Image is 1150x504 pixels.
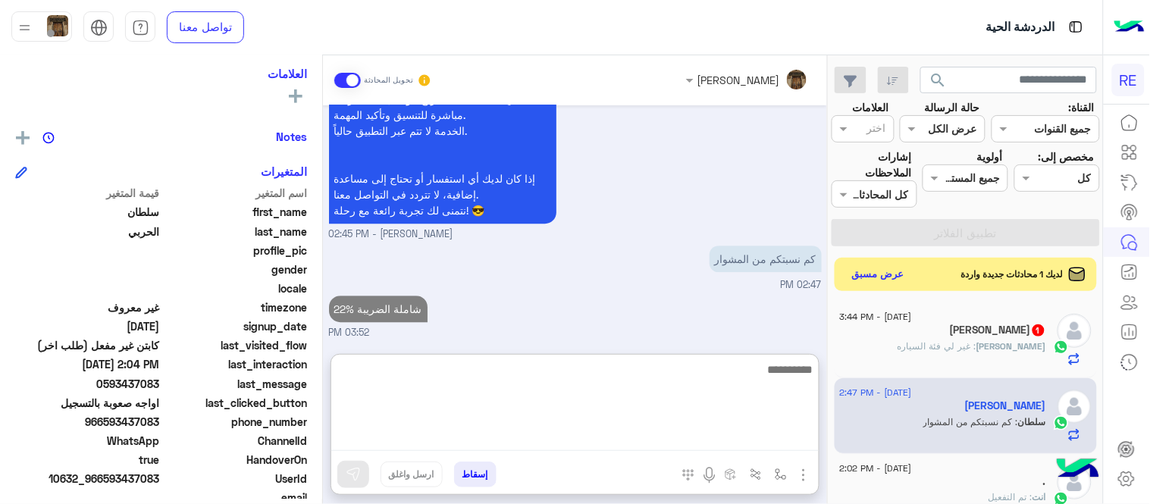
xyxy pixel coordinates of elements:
[965,399,1046,412] h5: سلطان الحربي
[719,462,744,487] button: create order
[929,71,948,89] span: search
[1054,340,1069,355] img: WhatsApp
[710,246,822,272] p: 14/9/2025, 2:47 PM
[276,130,307,143] h6: Notes
[1043,475,1046,488] h5: .
[1051,443,1105,496] img: hulul-logo.png
[261,164,307,178] h6: المتغيرات
[840,462,912,475] span: [DATE] - 2:02 PM
[15,318,160,334] span: 2025-09-13T13:28:39.461Z
[1032,324,1045,337] span: 1
[725,468,737,481] img: create order
[852,99,888,115] label: العلامات
[346,467,361,482] img: send message
[1067,17,1086,36] img: tab
[15,280,160,296] span: null
[15,471,160,487] span: 10632_966593437083
[840,386,912,399] span: [DATE] - 2:47 PM
[15,261,160,277] span: null
[950,324,1046,337] h5: محمد ابوثنين
[898,340,976,352] span: غير لي فئة السياره
[846,264,911,286] button: عرض مسبق
[163,280,308,296] span: locale
[1058,390,1092,424] img: defaultAdmin.png
[961,268,1064,281] span: لديك 1 محادثات جديدة واردة
[1018,416,1046,427] span: سلطان
[781,279,822,290] span: 02:47 PM
[163,414,308,430] span: phone_number
[1038,149,1094,164] label: مخصص إلى:
[364,74,414,86] small: تحويل المحادثة
[794,466,813,484] img: send attachment
[682,469,694,481] img: make a call
[163,471,308,487] span: UserId
[15,224,160,239] span: الحربي
[163,433,308,449] span: ChannelId
[15,67,307,80] h6: العلامات
[15,433,160,449] span: 2
[329,326,370,340] span: 03:52 PM
[15,452,160,468] span: true
[1114,11,1145,43] img: Logo
[1032,491,1046,502] span: انت
[775,468,787,481] img: select flow
[163,318,308,334] span: signup_date
[977,149,1003,164] label: أولوية
[163,337,308,353] span: last_visited_flow
[1112,64,1145,96] div: RE
[840,310,912,324] span: [DATE] - 3:44 PM
[832,149,912,181] label: إشارات الملاحظات
[454,462,497,487] button: إسقاط
[986,17,1055,38] p: الدردشة الحية
[925,99,980,115] label: حالة الرسالة
[163,185,308,201] span: اسم المتغير
[163,395,308,411] span: last_clicked_button
[329,227,453,242] span: [PERSON_NAME] - 02:45 PM
[744,462,769,487] button: Trigger scenario
[16,131,30,145] img: add
[47,15,68,36] img: userImage
[125,11,155,43] a: tab
[700,466,719,484] img: send voice note
[163,452,308,468] span: HandoverOn
[923,416,1018,427] span: كم نسبتكم من المشوار
[15,337,160,353] span: كابتن غير مفعل (طلب اخر)
[15,356,160,372] span: 2025-09-14T11:04:38.1419818Z
[989,491,1032,502] span: تم التفعيل
[132,19,149,36] img: tab
[163,299,308,315] span: timezone
[15,376,160,392] span: 0593437083
[163,376,308,392] span: last_message
[1058,314,1092,348] img: defaultAdmin.png
[15,185,160,201] span: قيمة المتغير
[15,299,160,315] span: غير معروف
[1068,99,1094,115] label: القناة:
[90,19,108,36] img: tab
[163,204,308,220] span: first_name
[163,356,308,372] span: last_interaction
[832,219,1100,246] button: تطبيق الفلاتر
[329,296,428,322] p: 14/9/2025, 3:52 PM
[1054,415,1069,430] img: WhatsApp
[15,395,160,411] span: اواجه صعوبة بالتسجيل
[167,11,244,43] a: تواصل معنا
[381,462,443,487] button: ارسل واغلق
[15,18,34,37] img: profile
[15,414,160,430] span: 966593437083
[920,67,957,99] button: search
[15,204,160,220] span: سلطان
[163,261,308,277] span: gender
[42,132,55,144] img: notes
[867,120,888,139] div: اختر
[750,468,762,481] img: Trigger scenario
[163,224,308,239] span: last_name
[163,243,308,258] span: profile_pic
[769,462,794,487] button: select flow
[976,340,1046,352] span: [PERSON_NAME]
